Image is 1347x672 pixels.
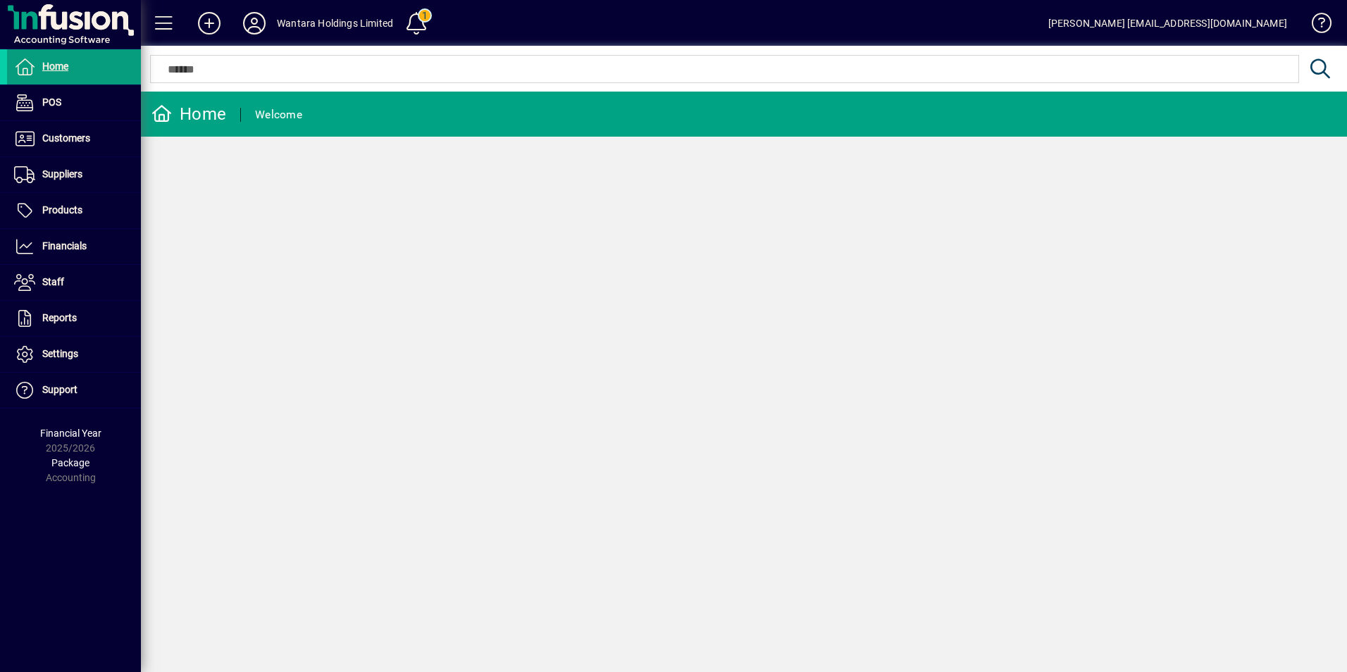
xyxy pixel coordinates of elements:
a: Financials [7,229,141,264]
a: Staff [7,265,141,300]
a: Settings [7,337,141,372]
div: [PERSON_NAME] [EMAIL_ADDRESS][DOMAIN_NAME] [1048,12,1287,35]
span: Customers [42,132,90,144]
div: Wantara Holdings Limited [277,12,393,35]
span: Reports [42,312,77,323]
span: Financials [42,240,87,251]
div: Home [151,103,226,125]
span: Package [51,457,89,468]
span: Products [42,204,82,216]
span: Financial Year [40,428,101,439]
a: Knowledge Base [1301,3,1329,49]
span: Settings [42,348,78,359]
span: Home [42,61,68,72]
div: Welcome [255,104,302,126]
a: Suppliers [7,157,141,192]
a: Reports [7,301,141,336]
span: Staff [42,276,64,287]
a: Support [7,373,141,408]
span: Suppliers [42,168,82,180]
a: Products [7,193,141,228]
span: POS [42,97,61,108]
a: Customers [7,121,141,156]
a: POS [7,85,141,120]
button: Add [187,11,232,36]
span: Support [42,384,77,395]
button: Profile [232,11,277,36]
